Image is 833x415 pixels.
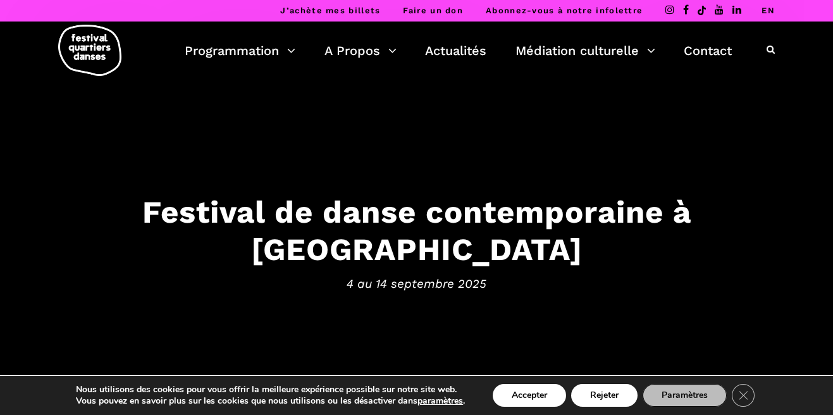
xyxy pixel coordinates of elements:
a: J’achète mes billets [280,6,380,15]
p: Nous utilisons des cookies pour vous offrir la meilleure expérience possible sur notre site web. [76,384,465,395]
a: Actualités [425,40,486,61]
button: Paramètres [643,384,727,407]
a: Abonnez-vous à notre infolettre [486,6,643,15]
a: Programmation [185,40,295,61]
img: logo-fqd-med [58,25,121,76]
button: paramètres [417,395,463,407]
button: Close GDPR Cookie Banner [732,384,755,407]
button: Accepter [493,384,566,407]
button: Rejeter [571,384,638,407]
span: 4 au 14 septembre 2025 [25,274,809,293]
h3: Festival de danse contemporaine à [GEOGRAPHIC_DATA] [25,193,809,268]
a: Contact [684,40,732,61]
a: EN [762,6,775,15]
p: Vous pouvez en savoir plus sur les cookies que nous utilisons ou les désactiver dans . [76,395,465,407]
a: Médiation culturelle [515,40,655,61]
a: Faire un don [403,6,463,15]
a: A Propos [324,40,397,61]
